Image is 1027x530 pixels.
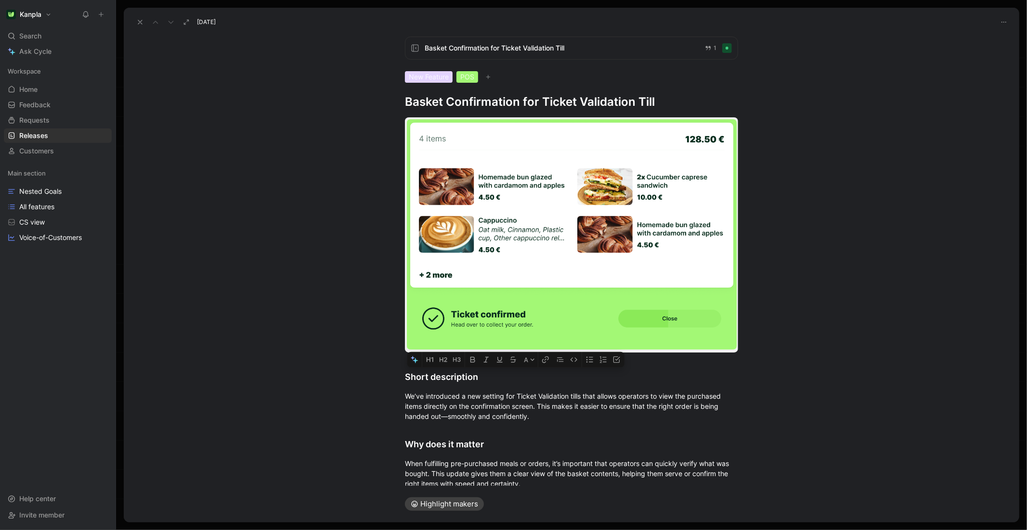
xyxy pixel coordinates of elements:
span: Search [19,30,41,42]
span: CS view [19,217,45,227]
div: Help center [4,492,112,506]
span: Invite member [19,511,65,519]
button: 1 [703,43,718,53]
img: Screenshot 2025-07-04 at 12.37.50.png [405,117,738,353]
span: Workspace [8,66,41,76]
span: Voice-of-Customers [19,233,82,242]
div: When fulfilling pre-purchased meals or orders, it’s important that operators can quickly verify w... [405,458,738,489]
span: Ask Cycle [19,46,52,57]
a: Nested Goals [4,184,112,199]
a: CS view [4,215,112,229]
h1: Basket Confirmation for Ticket Validation Till [405,94,738,110]
div: Main section [4,166,112,180]
div: Main sectionNested GoalsAll featuresCS viewVoice-of-Customers [4,166,112,245]
div: New FeaturePOS [405,71,738,83]
span: Nested Goals [19,187,62,196]
div: POS [456,71,478,83]
span: Basket Confirmation for Ticket Validation Till [425,42,697,54]
a: Feedback [4,98,112,112]
a: All features [4,200,112,214]
span: Releases [19,131,48,140]
div: Workspace [4,64,112,78]
span: All features [19,202,54,212]
a: Home [4,82,112,97]
span: [DATE] [197,18,216,26]
div: Short description [405,357,738,383]
div: New Feature [405,71,453,83]
span: Help center [19,494,56,503]
img: Kanpla [6,10,16,19]
span: Main section [8,168,46,178]
a: Customers [4,144,112,158]
span: Requests [19,115,50,125]
span: Home [19,85,38,94]
a: Voice-of-Customers [4,230,112,245]
span: Customers [19,146,54,156]
button: Highlight makers [405,497,484,511]
div: We’ve introduced a new setting for Ticket Validation tills that allows operators to view the purc... [405,391,738,421]
span: 1 [714,45,716,51]
button: A [521,352,538,367]
div: Why does it matter [405,438,738,451]
h1: Kanpla [20,10,41,19]
a: Requests [4,113,112,127]
button: KanplaKanpla [4,8,54,21]
a: Ask Cycle [4,44,112,59]
div: Search [4,29,112,43]
div: Invite member [4,508,112,522]
span: Feedback [19,100,51,110]
a: Releases [4,128,112,143]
